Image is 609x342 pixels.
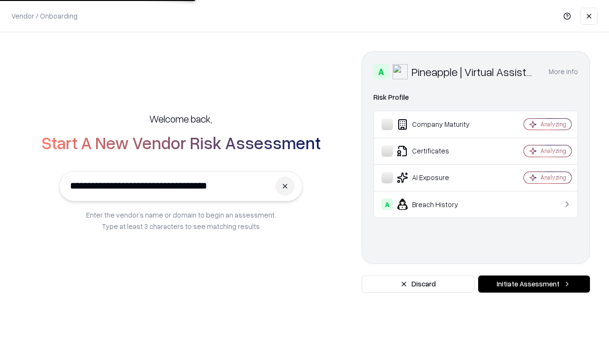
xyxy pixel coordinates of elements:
[382,145,495,157] div: Certificates
[412,64,537,79] div: Pineapple | Virtual Assistant Agency
[382,172,495,183] div: AI Exposure
[393,64,408,79] img: Pineapple | Virtual Assistant Agency
[549,63,578,80] button: More info
[540,173,566,181] div: Analyzing
[382,199,495,210] div: Breach History
[41,133,321,152] h2: Start A New Vendor Risk Assessment
[373,92,578,103] div: Risk Profile
[540,120,566,128] div: Analyzing
[149,112,212,125] h5: Welcome back,
[362,275,474,293] button: Discard
[86,209,276,232] p: Enter the vendor’s name or domain to begin an assessment. Type at least 3 characters to see match...
[382,119,495,130] div: Company Maturity
[478,275,590,293] button: Initiate Assessment
[382,199,393,210] div: A
[11,11,78,21] p: Vendor / Onboarding
[373,64,389,79] div: A
[540,147,566,155] div: Analyzing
